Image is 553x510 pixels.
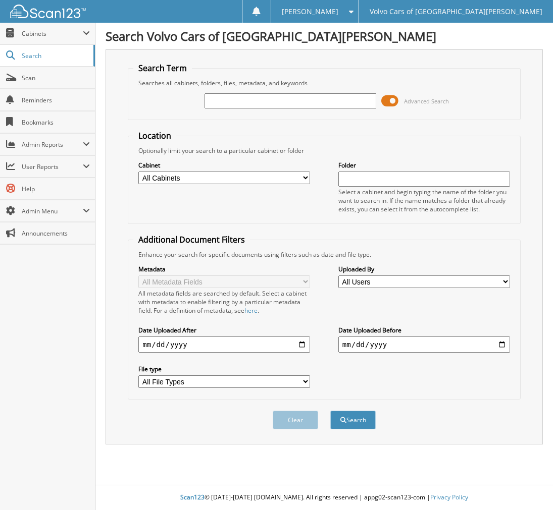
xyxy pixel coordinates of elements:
[138,289,310,315] div: All metadata fields are searched by default. Select a cabinet with metadata to enable filtering b...
[22,118,90,127] span: Bookmarks
[133,250,515,259] div: Enhance your search for specific documents using filters such as date and file type.
[22,29,83,38] span: Cabinets
[138,365,310,373] label: File type
[22,207,83,215] span: Admin Menu
[22,74,90,82] span: Scan
[95,485,553,510] div: © [DATE]-[DATE] [DOMAIN_NAME]. All rights reserved | appg02-scan123-com |
[330,411,376,429] button: Search
[133,130,176,141] legend: Location
[133,79,515,87] div: Searches all cabinets, folders, files, metadata, and keywords
[22,140,83,149] span: Admin Reports
[338,336,510,353] input: end
[502,462,553,510] iframe: Chat Widget
[180,493,205,501] span: Scan123
[404,97,449,105] span: Advanced Search
[138,326,310,334] label: Date Uploaded After
[22,51,88,60] span: Search
[133,146,515,155] div: Optionally limit your search to a particular cabinet or folder
[138,161,310,169] label: Cabinet
[10,5,86,18] img: scan123-logo-white.svg
[430,493,468,501] a: Privacy Policy
[282,9,338,15] span: [PERSON_NAME]
[22,229,90,238] span: Announcements
[273,411,318,429] button: Clear
[338,188,510,213] div: Select a cabinet and begin typing the name of the folder you want to search in. If the name match...
[338,326,510,334] label: Date Uploaded Before
[138,265,310,273] label: Metadata
[133,234,250,245] legend: Additional Document Filters
[22,96,90,104] span: Reminders
[138,336,310,353] input: start
[338,265,510,273] label: Uploaded By
[370,9,542,15] span: Volvo Cars of [GEOGRAPHIC_DATA][PERSON_NAME]
[244,306,258,315] a: here
[22,185,90,193] span: Help
[106,28,543,44] h1: Search Volvo Cars of [GEOGRAPHIC_DATA][PERSON_NAME]
[22,162,83,171] span: User Reports
[133,63,192,74] legend: Search Term
[338,161,510,169] label: Folder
